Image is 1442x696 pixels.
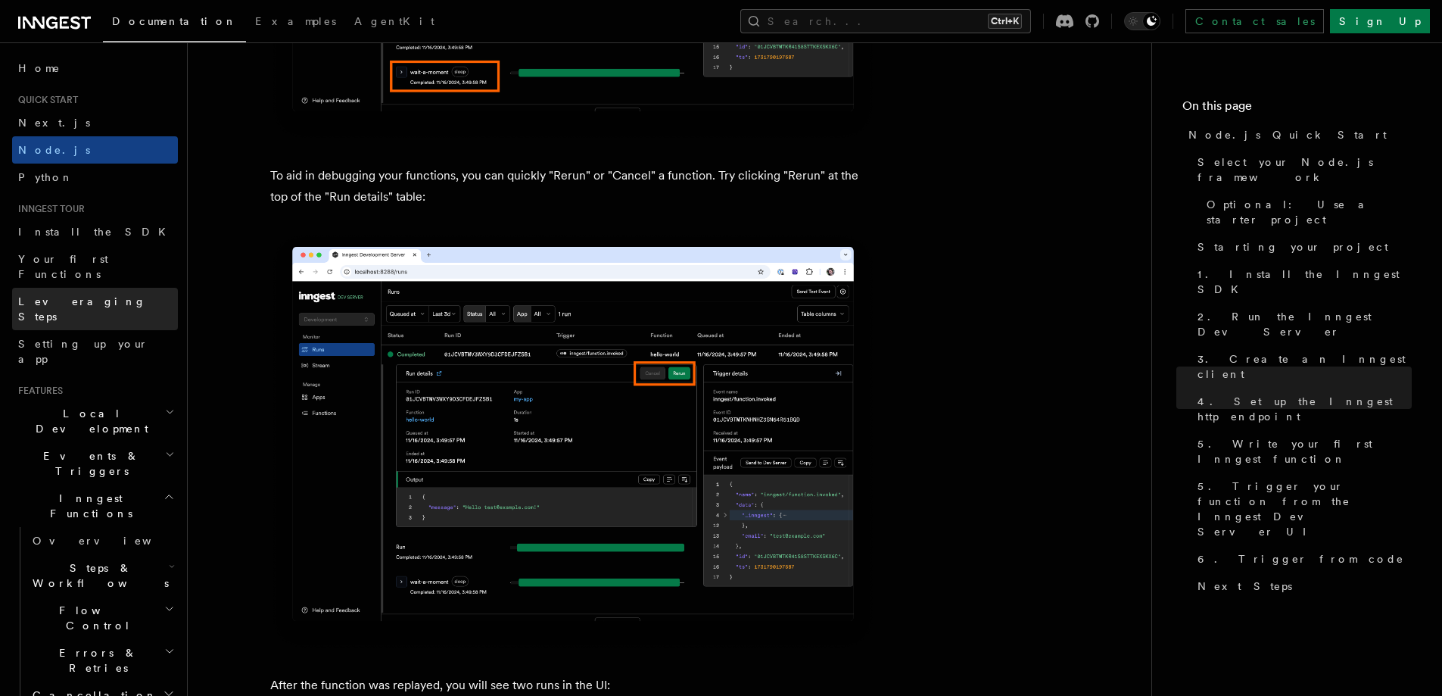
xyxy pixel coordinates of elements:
span: Node.js [18,144,90,156]
p: After the function was replayed, you will see two runs in the UI: [270,675,876,696]
span: Home [18,61,61,76]
span: Documentation [112,15,237,27]
a: Your first Functions [12,245,178,288]
span: Optional: Use a starter project [1207,197,1412,227]
a: Home [12,55,178,82]
span: 2. Run the Inngest Dev Server [1198,309,1412,339]
a: Documentation [103,5,246,42]
span: Examples [255,15,336,27]
button: Steps & Workflows [26,554,178,597]
span: Next Steps [1198,579,1292,594]
span: Overview [33,535,188,547]
button: Errors & Retries [26,639,178,682]
a: 3. Create an Inngest client [1191,345,1412,388]
a: Leveraging Steps [12,288,178,330]
span: Your first Functions [18,253,108,280]
a: 5. Write your first Inngest function [1191,430,1412,473]
span: Events & Triggers [12,448,165,479]
a: Optional: Use a starter project [1201,191,1412,233]
a: Examples [246,5,345,41]
button: Flow Control [26,597,178,639]
span: Flow Control [26,603,164,633]
button: Search...Ctrl+K [740,9,1031,33]
span: Features [12,385,63,397]
h4: On this page [1182,97,1412,121]
span: Steps & Workflows [26,560,169,591]
span: 6. Trigger from code [1198,551,1404,566]
a: 1. Install the Inngest SDK [1191,261,1412,303]
a: 2. Run the Inngest Dev Server [1191,303,1412,345]
span: 3. Create an Inngest client [1198,351,1412,382]
a: Contact sales [1185,9,1324,33]
a: Setting up your app [12,330,178,373]
span: 4. Set up the Inngest http endpoint [1198,394,1412,424]
a: Starting your project [1191,233,1412,261]
span: Quick start [12,94,78,106]
span: AgentKit [354,15,434,27]
p: To aid in debugging your functions, you can quickly "Rerun" or "Cancel" a function. Try clicking ... [270,165,876,208]
a: Overview [26,527,178,554]
span: Inngest Functions [12,491,164,521]
kbd: Ctrl+K [988,14,1022,29]
a: 5. Trigger your function from the Inngest Dev Server UI [1191,473,1412,545]
span: 5. Write your first Inngest function [1198,436,1412,467]
a: Python [12,164,178,191]
button: Local Development [12,400,178,442]
a: AgentKit [345,5,444,41]
a: 6. Trigger from code [1191,545,1412,573]
span: Next.js [18,117,90,129]
img: Run details expanded with rerun and cancel buttons highlighted [270,232,876,651]
a: Install the SDK [12,218,178,245]
a: Sign Up [1330,9,1430,33]
span: Setting up your app [18,338,148,365]
a: Next Steps [1191,573,1412,600]
a: Node.js Quick Start [1182,121,1412,148]
a: Node.js [12,136,178,164]
button: Inngest Functions [12,485,178,527]
button: Toggle dark mode [1124,12,1160,30]
span: Python [18,171,73,183]
span: Leveraging Steps [18,295,146,323]
a: Next.js [12,109,178,136]
span: 5. Trigger your function from the Inngest Dev Server UI [1198,479,1412,539]
a: Select your Node.js framework [1191,148,1412,191]
span: Select your Node.js framework [1198,154,1412,185]
span: Node.js Quick Start [1188,127,1387,142]
span: Errors & Retries [26,645,164,676]
span: Install the SDK [18,226,175,238]
span: Starting your project [1198,239,1388,254]
span: 1. Install the Inngest SDK [1198,267,1412,297]
button: Events & Triggers [12,442,178,485]
a: 4. Set up the Inngest http endpoint [1191,388,1412,430]
span: Local Development [12,406,165,436]
span: Inngest tour [12,203,85,215]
